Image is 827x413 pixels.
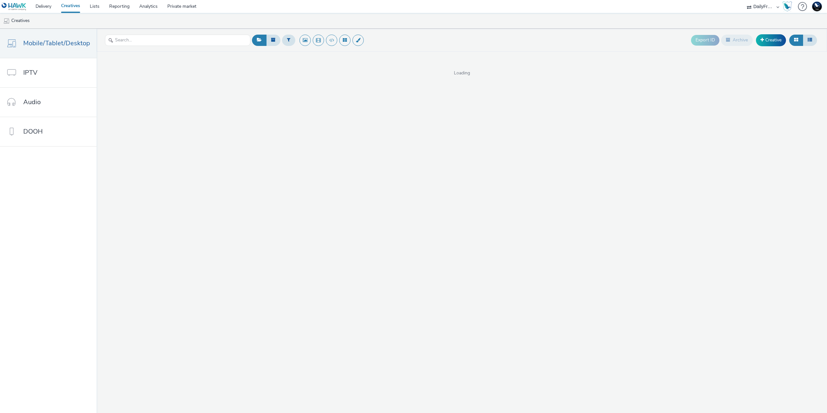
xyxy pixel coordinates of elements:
span: IPTV [23,68,37,77]
a: Hawk Academy [782,1,795,12]
img: Support Hawk [812,2,822,11]
span: DOOH [23,127,43,136]
span: Mobile/Tablet/Desktop [23,38,90,48]
button: Table [803,35,817,46]
button: Export ID [691,35,719,45]
img: undefined Logo [2,3,26,11]
button: Archive [721,35,753,46]
a: Creative [756,34,786,46]
img: Hawk Academy [782,1,792,12]
input: Search... [105,35,250,46]
span: Loading [97,70,827,76]
span: Audio [23,97,41,107]
img: mobile [3,18,10,24]
button: Grid [789,35,803,46]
